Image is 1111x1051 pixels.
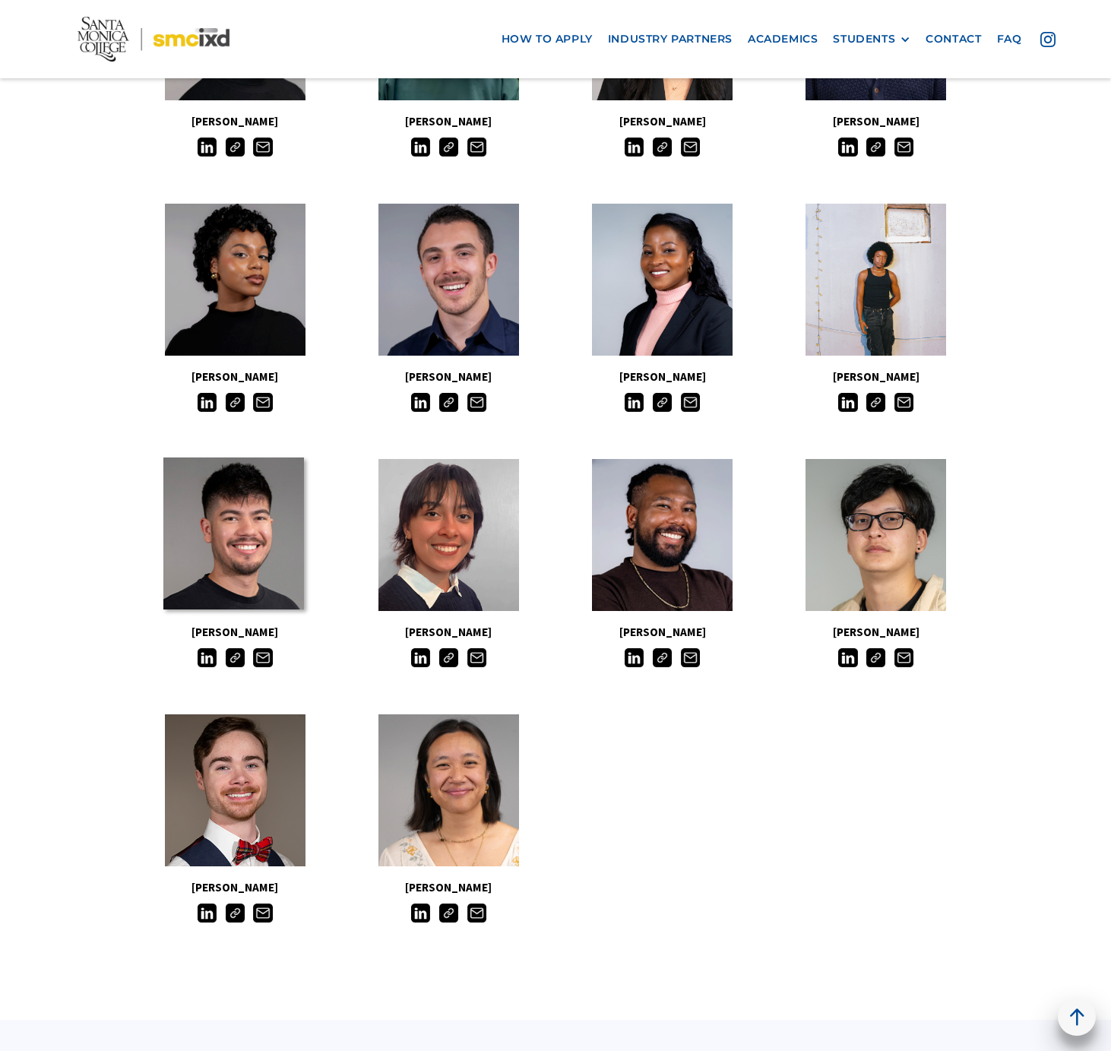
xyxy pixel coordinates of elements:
img: LinkedIn icon [625,648,644,667]
img: Email icon [681,648,700,667]
img: Link icon [866,648,885,667]
img: Link icon [226,648,245,667]
h5: [PERSON_NAME] [128,367,342,387]
a: faq [989,25,1030,53]
h5: [PERSON_NAME] [555,112,769,131]
img: Email icon [894,393,913,412]
img: Email icon [894,138,913,157]
img: Email icon [467,648,486,667]
img: LinkedIn icon [411,393,430,412]
h5: [PERSON_NAME] [342,622,555,642]
img: Email icon [253,393,272,412]
img: Email icon [253,648,272,667]
h5: [PERSON_NAME] [769,622,983,642]
img: LinkedIn icon [625,138,644,157]
h5: [PERSON_NAME] [769,112,983,131]
h5: [PERSON_NAME] [342,878,555,897]
a: back to top [1058,998,1096,1036]
img: Email icon [253,904,272,923]
img: LinkedIn icon [411,904,430,923]
div: STUDENTS [833,33,910,46]
img: Link icon [226,393,245,412]
img: Link icon [439,904,458,923]
img: LinkedIn icon [411,648,430,667]
img: Email icon [681,393,700,412]
img: LinkedIn icon [198,393,217,412]
a: contact [918,25,989,53]
img: Email icon [894,648,913,667]
img: LinkedIn icon [625,393,644,412]
img: Link icon [866,393,885,412]
h5: [PERSON_NAME] [342,112,555,131]
img: Link icon [439,393,458,412]
h5: [PERSON_NAME] [128,878,342,897]
img: LinkedIn icon [838,138,857,157]
a: how to apply [494,25,600,53]
h5: [PERSON_NAME] [128,112,342,131]
img: Link icon [439,648,458,667]
img: Email icon [467,138,486,157]
h5: [PERSON_NAME] [769,367,983,387]
h5: [PERSON_NAME] [342,367,555,387]
a: industry partners [600,25,740,53]
img: LinkedIn icon [198,904,217,923]
img: Link icon [653,393,672,412]
img: Link icon [226,904,245,923]
img: Email icon [681,138,700,157]
h5: [PERSON_NAME] [128,622,342,642]
img: LinkedIn icon [411,138,430,157]
div: STUDENTS [833,33,895,46]
img: Santa Monica College - SMC IxD logo [78,17,229,61]
img: Email icon [253,138,272,157]
img: LinkedIn icon [198,138,217,157]
img: LinkedIn icon [838,393,857,412]
img: Email icon [467,393,486,412]
h5: [PERSON_NAME] [555,622,769,642]
img: Email icon [467,904,486,923]
img: Link icon [226,138,245,157]
img: LinkedIn icon [198,648,217,667]
img: icon - instagram [1040,32,1056,47]
a: Academics [740,25,825,53]
img: LinkedIn icon [838,648,857,667]
img: Link icon [653,648,672,667]
img: Link icon [866,138,885,157]
img: Link icon [653,138,672,157]
img: Link icon [439,138,458,157]
h5: [PERSON_NAME] [555,367,769,387]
